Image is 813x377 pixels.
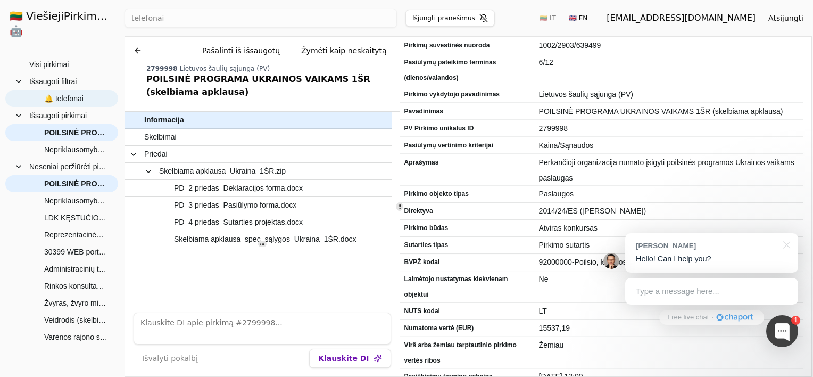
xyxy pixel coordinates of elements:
button: 🇬🇧 EN [562,10,594,27]
div: [PERSON_NAME] [636,241,777,251]
div: · [711,313,714,323]
span: Pirkimo sutartis [539,237,800,253]
span: 2014/24/ES ([PERSON_NAME]) [539,203,800,219]
span: 92000000-Poilsio, kultūros ir sporto paslaugos [539,255,800,270]
span: Virš arba žemiau tarptautinio pirkimo vertės ribos [404,338,530,368]
span: 2799998 [146,65,177,72]
span: Žvyras, žvyro mišinys, žvirgždas, smėlis [44,295,107,311]
div: 1 [791,316,800,325]
input: Greita paieška... [125,9,397,28]
span: 🔔 telefonai [44,91,84,106]
span: Perkančioji organizacija numato įsigyti poilsinės programos Ukrainos vaikams paslaugas [539,155,800,186]
span: Lietuvos šaulių sąjunga (PV) [180,65,270,72]
span: Nepriklausomybės a. dangos remonto darbai (Skelbiama apklausa) [44,142,107,158]
strong: .AI [106,10,123,22]
span: Numatoma vertė (EUR) [404,321,530,336]
span: Neseniai peržiūrėti pirkimai [29,159,107,175]
span: Išsaugoti filtrai [29,73,77,89]
span: Informacija [144,112,184,128]
span: Skelbimai [144,129,177,145]
span: BVPŽ kodai [404,255,530,270]
div: [EMAIL_ADDRESS][DOMAIN_NAME] [607,12,756,24]
p: Hello! Can I help you? [636,253,787,265]
span: POILSINĖ PROGRAMA UKRAINOS VAIKAMS 1ŠR (skelbiama apklausa) [539,104,800,119]
span: Pirkimo objekto tipas [404,186,530,202]
span: Pasiūlymų vertinimo kriterijai [404,138,530,153]
span: PV Pirkimo unikalus ID [404,121,530,136]
img: Jonas [603,253,619,269]
span: Išsaugoti pirkimai [29,108,87,124]
span: 1002/2903/639499 [539,38,800,53]
span: Paslaugos [539,186,800,202]
span: PD_4 priedas_Sutarties projektas.docx [174,215,303,230]
span: Pirkimo būdas [404,220,530,236]
span: PD_3 priedas_Pasiūlymo forma.docx [174,198,296,213]
span: 30399 WEB portalų programavimo ir konsultavimo paslaugos [44,244,107,260]
a: Free live chat· [659,310,764,325]
button: Atsijungti [760,9,812,28]
span: Visi pirkimai [29,56,69,72]
span: Reprezentacinės palapinės komplekto su priedais pirkimas (skelbiama apklausa) [44,227,107,243]
span: Rinkos konsultacija dėl Nacionalinės koncertų salės „Tautos namai“ technologinės dalies projektav... [44,278,107,294]
span: Direktyva [404,203,530,219]
span: Pavadinimas [404,104,530,119]
span: LDK KĘSTUČIO ŠAULIŲ 7-OSIOS (TAURAGĖS APSKR.) ŠAULIŲ RINKTINĖS STOVYKLA I ( SKELBIAMA APKLAUSA) [44,210,107,226]
span: Free live chat [667,313,709,323]
span: 2799998 [539,121,800,136]
span: POILSINĖ PROGRAMA UKRAINOS VAIKAMS 1ŠR (skelbiama apklausa) [44,176,107,192]
span: Skelbiama apklausa_Ukraina_1ŠR.zip [159,163,286,179]
span: Nepriklausomybės a. dangos remonto darbai (Skelbiama apklausa) [44,193,107,209]
div: - [146,64,395,73]
span: Pasiūlymų pateikimo terminas (dienos/valandos) [404,55,530,86]
span: Žemiau [539,338,800,353]
span: Lietuvos šaulių sąjunga (PV) [539,87,800,102]
span: Varėnos rajono savivaldybei priklausančių būstų remonto darbai [44,329,107,345]
span: LT [539,304,800,319]
span: POILSINĖ PROGRAMA UKRAINOS VAIKAMS 1ŠR (skelbiama apklausa) [44,125,107,141]
button: Klauskite DI [309,349,391,368]
span: Pirkimų suvestinės nuoroda [404,38,530,53]
span: 15537,19 [539,321,800,336]
button: Išjungti pranešimus [405,10,495,27]
span: Aprašymas [404,155,530,170]
span: Priedai [144,146,168,162]
span: Atviras konkursas [539,220,800,236]
span: Skelbiama apklausa_spec. sąlygos_Ukraina_1ŠR.docx [174,232,356,247]
span: PD_2 priedas_Deklaracijos forma.docx [174,181,303,196]
button: Pašalinti iš išsaugotų [194,41,288,60]
div: Type a message here... [625,278,798,305]
button: Žymėti kaip neskaitytą [293,41,395,60]
span: Laimėtojo nustatymas kiekvienam objektui [404,272,530,302]
span: Administracinių tekstų tekstyno parengimas [44,261,107,277]
span: NUTS kodai [404,304,530,319]
span: Sutarties tipas [404,237,530,253]
span: 6/12 [539,55,800,70]
span: Pirkimo vykdytojo pavadinimas [404,87,530,102]
span: Kaina/Sąnaudos [539,138,800,153]
span: Veidrodis (skelbiama apklausa) [44,312,107,328]
span: Ne [539,272,800,287]
div: POILSINĖ PROGRAMA UKRAINOS VAIKAMS 1ŠR (skelbiama apklausa) [146,73,395,99]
